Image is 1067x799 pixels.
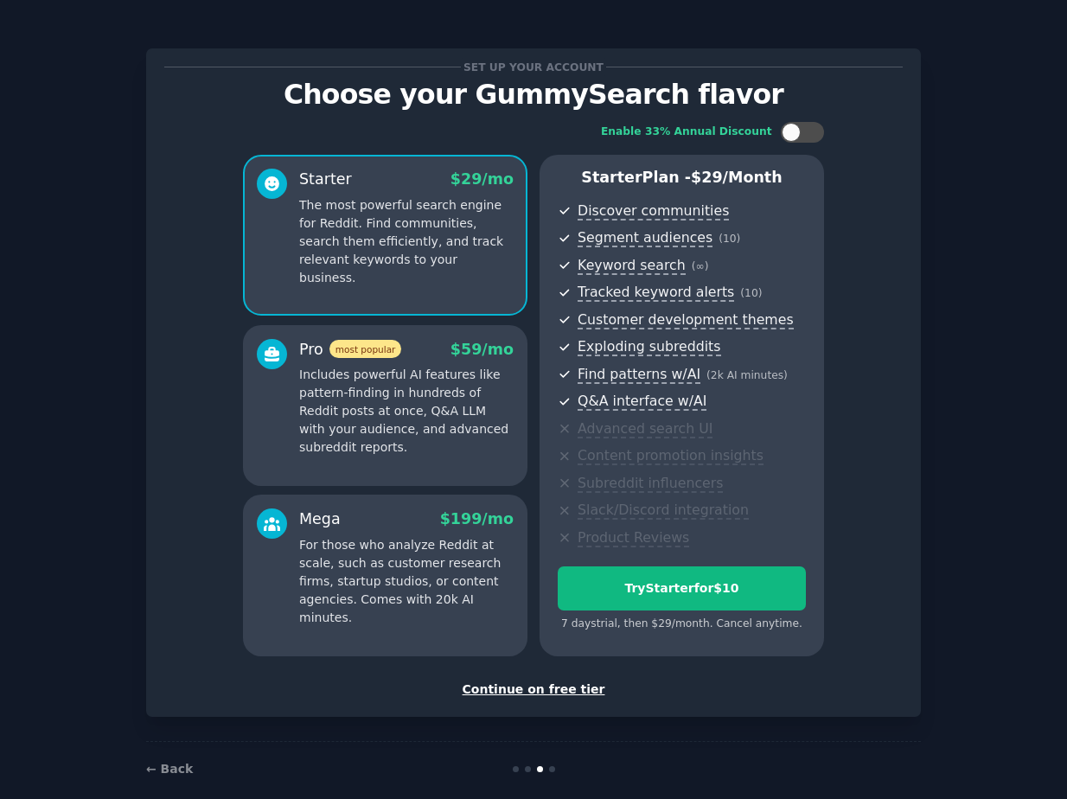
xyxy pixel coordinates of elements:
[299,169,352,190] div: Starter
[706,369,788,381] span: ( 2k AI minutes )
[578,393,706,411] span: Q&A interface w/AI
[578,420,712,438] span: Advanced search UI
[578,447,764,465] span: Content promotion insights
[558,566,806,610] button: TryStarterfor$10
[461,58,607,76] span: Set up your account
[578,202,729,221] span: Discover communities
[578,311,794,329] span: Customer development themes
[578,284,734,302] span: Tracked keyword alerts
[719,233,740,245] span: ( 10 )
[558,167,806,189] p: Starter Plan -
[559,579,805,598] div: Try Starter for $10
[558,617,806,632] div: 7 days trial, then $ 29 /month . Cancel anytime.
[164,681,903,699] div: Continue on free tier
[164,80,903,110] p: Choose your GummySearch flavor
[440,510,514,527] span: $ 199 /mo
[146,762,193,776] a: ← Back
[299,366,514,457] p: Includes powerful AI features like pattern-finding in hundreds of Reddit posts at once, Q&A LLM w...
[578,529,689,547] span: Product Reviews
[299,536,514,627] p: For those who analyze Reddit at scale, such as customer research firms, startup studios, or conte...
[299,196,514,287] p: The most powerful search engine for Reddit. Find communities, search them efficiently, and track ...
[299,339,401,361] div: Pro
[691,169,783,186] span: $ 29 /month
[578,257,686,275] span: Keyword search
[578,502,749,520] span: Slack/Discord integration
[299,508,341,530] div: Mega
[578,475,723,493] span: Subreddit influencers
[740,287,762,299] span: ( 10 )
[578,229,712,247] span: Segment audiences
[578,366,700,384] span: Find patterns w/AI
[450,170,514,188] span: $ 29 /mo
[692,260,709,272] span: ( ∞ )
[329,340,402,358] span: most popular
[601,125,772,140] div: Enable 33% Annual Discount
[578,338,720,356] span: Exploding subreddits
[450,341,514,358] span: $ 59 /mo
